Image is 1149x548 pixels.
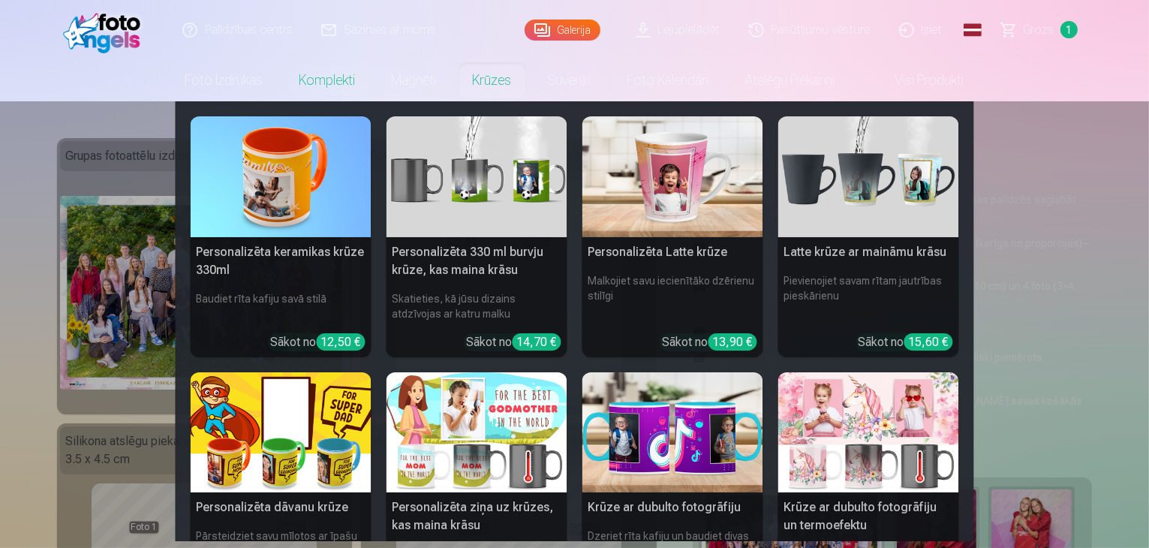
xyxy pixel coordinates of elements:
h5: Personalizēta Latte krūze [582,237,763,267]
img: Personalizēta ziņa uz krūzes, kas maina krāsu [387,372,567,493]
img: Personalizēta 330 ml burvju krūze, kas maina krāsu [387,116,567,237]
div: Sākot no [663,333,757,351]
img: /fa1 [63,6,148,53]
h6: Pievienojiet savam rītam jautrības pieskārienu [778,267,959,327]
span: Grozs [1024,21,1054,39]
a: Galerija [525,20,600,41]
a: Suvenīri [530,59,609,101]
div: Sākot no [271,333,365,351]
img: Personalizēta dāvanu krūze [191,372,371,493]
a: Krūzes [455,59,530,101]
div: 14,70 € [513,333,561,351]
a: Personalizēta 330 ml burvju krūze, kas maina krāsuPersonalizēta 330 ml burvju krūze, kas maina kr... [387,116,567,357]
h5: Personalizēta 330 ml burvju krūze, kas maina krāsu [387,237,567,285]
h6: Baudiet rīta kafiju savā stilā [191,285,371,327]
a: Personalizēta keramikas krūze 330mlPersonalizēta keramikas krūze 330mlBaudiet rīta kafiju savā st... [191,116,371,357]
div: 13,90 € [708,333,757,351]
div: Sākot no [467,333,561,351]
div: Sākot no [859,333,953,351]
span: 1 [1060,21,1078,38]
img: Krūze ar dubulto fotogrāfiju [582,372,763,493]
h5: Latte krūze ar maināmu krāsu [778,237,959,267]
a: Magnēti [374,59,455,101]
h6: Malkojiet savu iecienītāko dzērienu stilīgi [582,267,763,327]
h5: Personalizēta ziņa uz krūzes, kas maina krāsu [387,492,567,540]
a: Foto kalendāri [609,59,727,101]
img: Personalizēta Latte krūze [582,116,763,237]
a: Komplekti [281,59,374,101]
h6: Skatieties, kā jūsu dizains atdzīvojas ar katru malku [387,285,567,327]
a: Foto izdrukas [167,59,281,101]
a: Atslēgu piekariņi [727,59,853,101]
a: Visi produkti [853,59,982,101]
img: Personalizēta keramikas krūze 330ml [191,116,371,237]
div: 12,50 € [317,333,365,351]
h5: Personalizēta dāvanu krūze [191,492,371,522]
img: Krūze ar dubulto fotogrāfiju un termoefektu [778,372,959,493]
a: Latte krūze ar maināmu krāsuLatte krūze ar maināmu krāsuPievienojiet savam rītam jautrības pieskā... [778,116,959,357]
h5: Krūze ar dubulto fotogrāfiju un termoefektu [778,492,959,540]
img: Latte krūze ar maināmu krāsu [778,116,959,237]
a: Personalizēta Latte krūzePersonalizēta Latte krūzeMalkojiet savu iecienītāko dzērienu stilīgiSāko... [582,116,763,357]
h5: Personalizēta keramikas krūze 330ml [191,237,371,285]
div: 15,60 € [904,333,953,351]
h5: Krūze ar dubulto fotogrāfiju [582,492,763,522]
